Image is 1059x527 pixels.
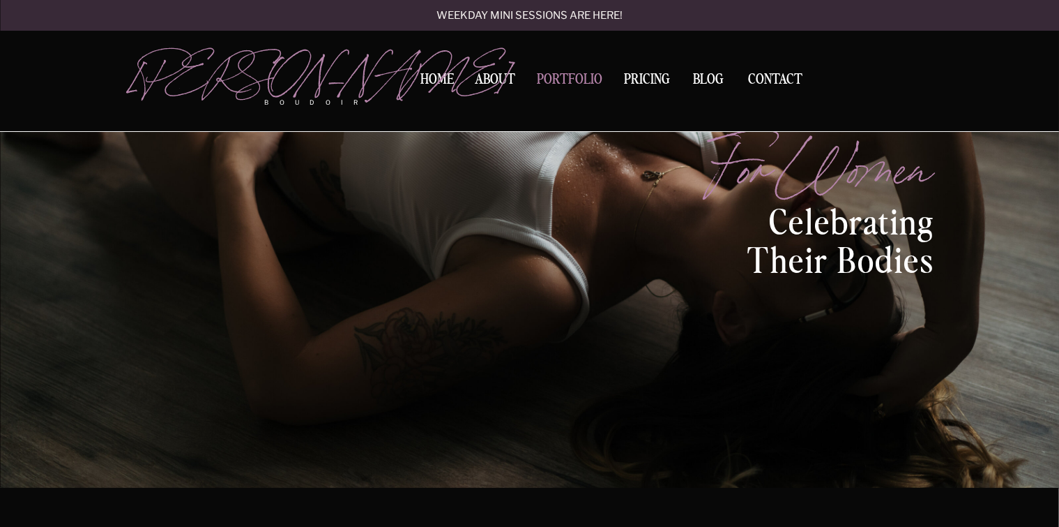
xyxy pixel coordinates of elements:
[620,73,674,91] a: Pricing
[602,9,931,86] h1: New England BOUDOIR Photographer
[700,205,935,287] p: celebrating their bodies
[533,73,608,91] a: Portfolio
[265,98,381,107] p: boudoir
[399,10,660,22] a: Weekday mini sessions are here!
[687,73,731,85] a: BLOG
[130,50,381,91] a: [PERSON_NAME]
[743,73,809,87] a: Contact
[627,120,931,200] p: for women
